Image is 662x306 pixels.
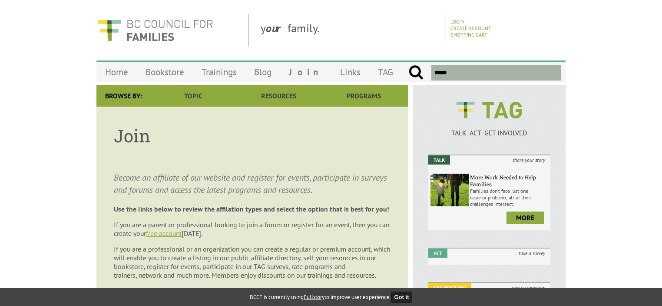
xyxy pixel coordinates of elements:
[506,212,544,224] a: more
[506,283,550,292] i: join a campaign
[254,14,446,47] div: y family.
[513,249,550,258] i: take a survey
[428,283,471,292] em: Get Involved
[428,128,550,137] p: TALK ACT GET INVOLVED
[408,65,424,81] input: Submit
[114,205,389,213] strong: Use the links below to review the affilation types and select the option that is best for you!
[304,293,324,301] a: Fullstory
[96,14,214,47] img: BC Council for FAMILIES
[151,85,236,107] a: Topic
[369,62,402,82] a: TAG
[470,174,548,188] h6: More Work Needed to Help Families
[137,62,193,82] a: Bookstore
[96,62,137,82] a: Home
[428,249,447,258] em: Act
[114,286,391,304] p: For more information about our different levels of affiliations and their benefits, or to become ...
[470,188,548,207] p: Families don’t face just one issue or problem; all of their challenges intersect.
[331,62,369,82] a: Links
[236,85,321,107] a: Resources
[450,31,487,38] a: Shopping Cart
[428,120,550,137] a: TALK ACT GET INVOLVED
[450,18,464,25] a: Login
[450,94,528,127] img: BCCF's TAG Logo
[266,21,288,35] strong: our
[321,85,407,107] a: Programs
[96,85,151,107] div: Browse By:
[245,62,280,82] a: Blog
[114,171,391,196] p: Become an affiliate of our website and register for events, participate in surveys and forums and...
[428,155,450,165] em: Talk
[114,220,391,238] p: If you are a parent or professional looking to join a forum or register for an event, then you ca...
[507,155,550,165] i: share your story
[193,62,245,82] a: Trainings
[280,62,331,82] a: Join
[146,229,182,238] a: free account
[391,292,413,303] button: Got it
[114,245,390,279] span: If you are a professional or an organization you can create a regular or premium account, which w...
[114,124,391,147] h1: Join
[450,25,491,31] a: Create Account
